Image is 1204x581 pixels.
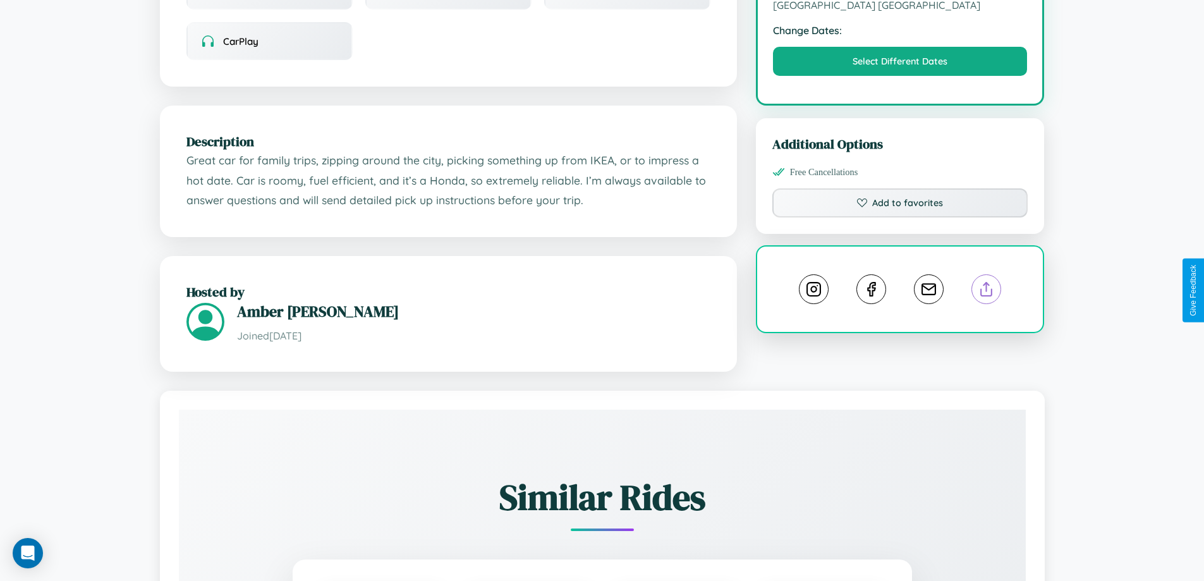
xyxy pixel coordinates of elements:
[790,167,858,178] span: Free Cancellations
[223,473,982,522] h2: Similar Rides
[223,35,258,47] span: CarPlay
[772,188,1028,217] button: Add to favorites
[772,135,1028,153] h3: Additional Options
[186,283,710,301] h2: Hosted by
[237,327,710,345] p: Joined [DATE]
[237,301,710,322] h3: Amber [PERSON_NAME]
[13,538,43,568] div: Open Intercom Messenger
[186,150,710,211] p: Great car for family trips, zipping around the city, picking something up from IKEA, or to impres...
[773,24,1028,37] strong: Change Dates:
[186,132,710,150] h2: Description
[773,47,1028,76] button: Select Different Dates
[1189,265,1198,316] div: Give Feedback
